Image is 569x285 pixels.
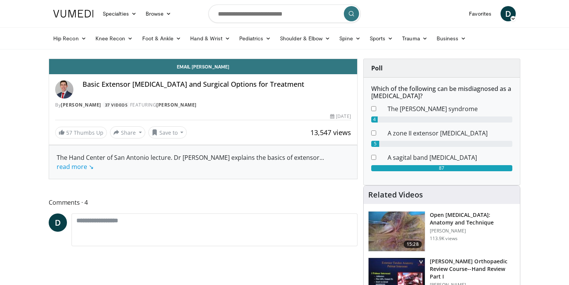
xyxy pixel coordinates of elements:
[49,197,358,207] span: Comments 4
[501,6,516,21] a: D
[102,102,130,108] a: 37 Videos
[148,126,187,139] button: Save to
[55,80,73,99] img: Avatar
[310,128,351,137] span: 13,547 views
[382,153,518,162] dd: A sagital band [MEDICAL_DATA]
[49,213,67,232] a: D
[66,129,72,136] span: 57
[98,6,141,21] a: Specialties
[61,102,101,108] a: [PERSON_NAME]
[397,31,432,46] a: Trauma
[432,31,471,46] a: Business
[208,5,361,23] input: Search topics, interventions
[382,129,518,138] dd: A zone II extensor [MEDICAL_DATA]
[368,190,423,199] h4: Related Videos
[382,104,518,113] dd: The [PERSON_NAME] syndrome
[55,102,351,108] div: By FEATURING
[235,31,275,46] a: Pediatrics
[57,162,94,171] a: read more ↘
[53,10,94,18] img: VuMedi Logo
[365,31,398,46] a: Sports
[371,64,383,72] strong: Poll
[430,228,515,234] p: [PERSON_NAME]
[57,153,350,171] div: The Hand Center of San Antonio lecture. Dr [PERSON_NAME] explains the basics of extensor
[156,102,197,108] a: [PERSON_NAME]
[91,31,138,46] a: Knee Recon
[371,141,379,147] div: 5
[49,31,91,46] a: Hip Recon
[464,6,496,21] a: Favorites
[404,240,422,248] span: 15:28
[430,211,515,226] h3: Open [MEDICAL_DATA]: Anatomy and Technique
[369,212,425,251] img: Bindra_-_open_carpal_tunnel_2.png.150x105_q85_crop-smart_upscale.jpg
[110,126,145,139] button: Share
[275,31,335,46] a: Shoulder & Elbow
[330,113,351,120] div: [DATE]
[335,31,365,46] a: Spine
[49,59,357,74] a: Email [PERSON_NAME]
[186,31,235,46] a: Hand & Wrist
[371,85,512,100] h6: Which of the following can be misdiagnosed as a [MEDICAL_DATA]?
[430,236,458,242] p: 113.9K views
[83,80,351,89] h4: Basic Extensor [MEDICAL_DATA] and Surgical Options for Treatment
[141,6,176,21] a: Browse
[138,31,186,46] a: Foot & Ankle
[371,116,378,123] div: 4
[368,211,515,252] a: 15:28 Open [MEDICAL_DATA]: Anatomy and Technique [PERSON_NAME] 113.9K views
[371,165,512,171] div: 87
[55,127,107,139] a: 57 Thumbs Up
[430,258,515,280] h3: [PERSON_NAME] Orthopaedic Review Course--Hand Review Part I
